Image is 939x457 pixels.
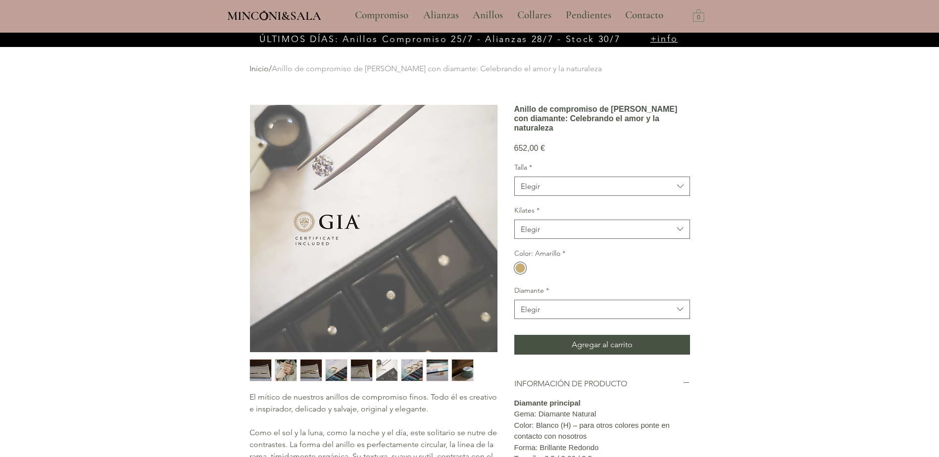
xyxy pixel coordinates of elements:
a: Alianzas [416,3,465,28]
label: Talla [514,163,690,173]
img: Minconi Sala [260,10,268,20]
img: Anillo de compromiso de rama con diamante: Celebrando el amor y la naturaleza [250,105,497,352]
p: Color: Blanco (H) – para otros colores ponte en contacto con nosotros [514,420,690,442]
div: 1 / 9 [249,359,272,381]
p: Contacto [620,3,668,28]
a: Pendientes [558,3,618,28]
button: Miniatura: Anillo de compromiso de rama con diamante: Celebrando el amor y la naturaleza [376,359,398,381]
button: Miniatura: Anillo de compromiso de rama con diamante: Celebrando el amor y la naturaleza [401,359,423,381]
p: Pendientes [561,3,616,28]
div: 9 / 9 [451,359,474,381]
span: Agregar al carrito [572,339,633,351]
a: MINCONI&SALA [227,6,321,23]
p: Anillos [468,3,508,28]
button: INFORMACIÓN DE PRODUCTO [514,378,690,389]
p: Alianzas [418,3,464,28]
nav: Sitio [328,3,691,28]
p: Gema: Diamante Natural [514,409,690,420]
img: Miniatura: Anillo de compromiso de rama con diamante: Celebrando el amor y la naturaleza [376,360,397,381]
img: Miniatura: Anillo de compromiso de rama con diamante: Celebrando el amor y la naturaleza [250,360,271,381]
button: Miniatura: Anillo de compromiso de rama con diamante: Celebrando el amor y la naturaleza [275,359,297,381]
img: Miniatura: Anillo de compromiso de rama con diamante: Celebrando el amor y la naturaleza [275,360,297,381]
a: Anillos [465,3,510,28]
img: Miniatura: Anillo de compromiso de rama con diamante: Celebrando el amor y la naturaleza [401,360,423,381]
button: Anillo de compromiso de rama con diamante: Celebrando el amor y la naturalezaAgrandar [249,104,498,353]
button: Miniatura: Anillo de compromiso de rama con diamante: Celebrando el amor y la naturaleza [249,359,272,381]
strong: Diamante principal [514,399,581,407]
button: Agregar al carrito [514,335,690,355]
p: Compromiso [350,3,413,28]
span: MINCONI&SALA [227,8,321,23]
p: Forma: Brillante Redondo [514,442,690,454]
div: 5 / 9 [350,359,373,381]
div: 4 / 9 [325,359,347,381]
div: 6 / 9 [376,359,398,381]
div: Elegir [521,304,540,315]
button: Miniatura: Anillo de compromiso de rama con diamante: Celebrando el amor y la naturaleza [325,359,347,381]
div: 3 / 9 [300,359,322,381]
div: 7 / 9 [401,359,423,381]
a: Anillo de compromiso de [PERSON_NAME] con diamante: Celebrando el amor y la naturaleza [272,64,602,73]
button: Kilates [514,220,690,239]
text: 0 [697,14,700,21]
p: Collares [512,3,556,28]
div: Elegir [521,224,540,234]
span: 652,00 € [514,144,545,152]
img: Miniatura: Anillo de compromiso de rama con diamante: Celebrando el amor y la naturaleza [326,360,347,381]
div: Elegir [521,181,540,191]
button: Talla [514,177,690,196]
a: Carrito con 0 ítems [693,8,704,22]
a: Contacto [618,3,671,28]
button: Miniatura: Anillo de compromiso de rama con diamante: Celebrando el amor y la naturaleza [426,359,448,381]
a: +info [650,33,678,44]
img: Miniatura: Anillo de compromiso de rama con diamante: Celebrando el amor y la naturaleza [300,360,322,381]
h2: INFORMACIÓN DE PRODUCTO [514,378,683,389]
button: Miniatura: Anillo de compromiso de rama con diamante: Celebrando el amor y la naturaleza [300,359,322,381]
div: / [249,63,682,74]
div: 8 / 9 [426,359,448,381]
img: Miniatura: Anillo de compromiso de rama con diamante: Celebrando el amor y la naturaleza [452,360,473,381]
button: Diamante [514,300,690,319]
button: Miniatura: Anillo de compromiso de rama con diamante: Celebrando el amor y la naturaleza [350,359,373,381]
span: ÚLTIMOS DÍAS: Anillos Compromiso 25/7 - Alianzas 28/7 - Stock 30/7 [259,34,620,45]
a: Collares [510,3,558,28]
legend: Color: Amarillo [514,249,565,259]
p: El mítico de nuestros anillos de compromiso finos. Todo él es creativo e inspirador, delicado y s... [249,391,497,415]
button: Miniatura: Anillo de compromiso de rama con diamante: Celebrando el amor y la naturaleza [451,359,474,381]
img: Miniatura: Anillo de compromiso de rama con diamante: Celebrando el amor y la naturaleza [427,360,448,381]
label: Diamante [514,286,690,296]
a: Inicio [249,64,269,73]
a: Compromiso [347,3,416,28]
h1: Anillo de compromiso de [PERSON_NAME] con diamante: Celebrando el amor y la naturaleza [514,104,690,133]
div: 2 / 9 [275,359,297,381]
label: Kilates [514,206,690,216]
img: Miniatura: Anillo de compromiso de rama con diamante: Celebrando el amor y la naturaleza [351,360,372,381]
